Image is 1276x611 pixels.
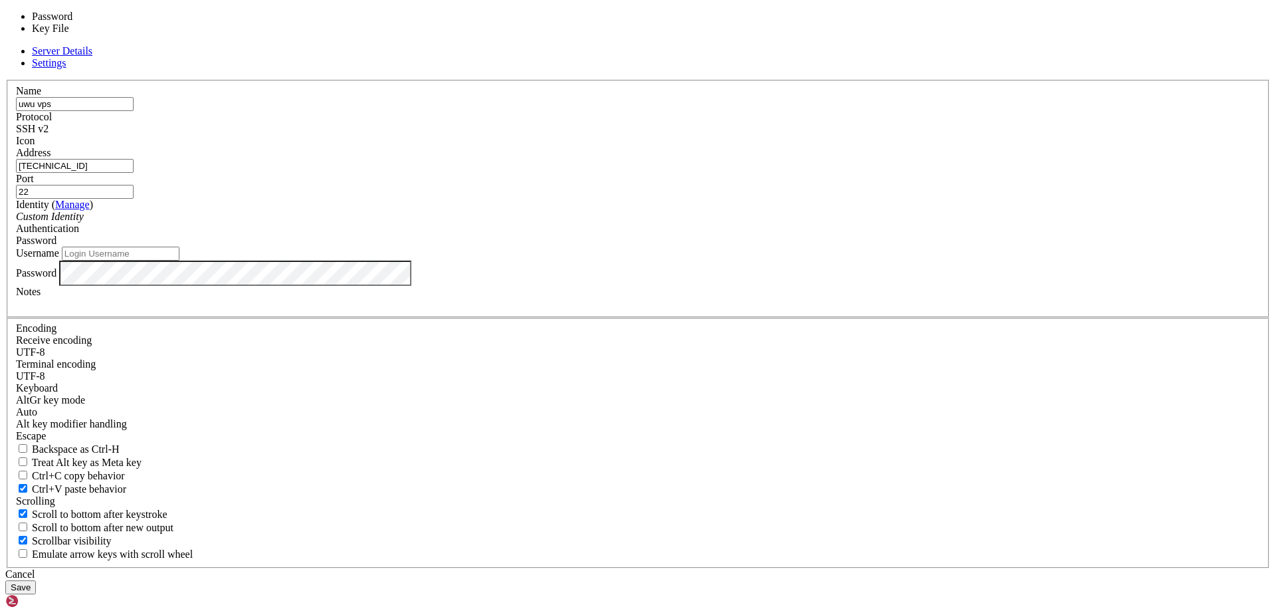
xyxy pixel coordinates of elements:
[16,430,46,441] span: Escape
[19,457,27,466] input: Treat Alt key as Meta key
[16,495,55,507] label: Scrolling
[62,247,179,261] input: Login Username
[16,346,1260,358] div: UTF-8
[16,199,93,210] label: Identity
[19,536,27,545] input: Scrollbar visibility
[32,11,142,23] li: Password
[16,211,84,222] i: Custom Identity
[16,358,96,370] label: The default terminal encoding. ISO-2022 enables character map translations (like graphics maps). ...
[52,199,93,210] span: ( )
[32,23,142,35] li: Key File
[32,470,125,481] span: Ctrl+C copy behavior
[19,444,27,453] input: Backspace as Ctrl-H
[19,523,27,531] input: Scroll to bottom after new output
[19,471,27,479] input: Ctrl+C copy behavior
[16,173,34,184] label: Port
[32,509,167,520] span: Scroll to bottom after keystroke
[16,430,1260,442] div: Escape
[16,147,51,158] label: Address
[16,549,193,560] label: When using the alternative screen buffer, and DECCKM (Application Cursor Keys) is active, mouse w...
[32,549,193,560] span: Emulate arrow keys with scroll wheel
[5,594,82,608] img: Shellngn
[32,457,142,468] span: Treat Alt key as Meta key
[19,509,27,518] input: Scroll to bottom after keystroke
[16,159,134,173] input: Host Name or IP
[16,286,41,297] label: Notes
[16,211,1260,223] div: Custom Identity
[5,568,1271,580] div: Cancel
[16,483,126,495] label: Ctrl+V pastes if true, sends ^V to host if false. Ctrl+Shift+V sends ^V to host if true, pastes i...
[16,370,1260,382] div: UTF-8
[16,85,41,96] label: Name
[16,111,52,122] label: Protocol
[32,535,112,547] span: Scrollbar visibility
[16,123,49,134] span: SSH v2
[16,247,59,259] label: Username
[5,580,36,594] button: Save
[19,484,27,493] input: Ctrl+V paste behavior
[32,483,126,495] span: Ctrl+V paste behavior
[16,334,92,346] label: Set the expected encoding for data received from the host. If the encodings do not match, visual ...
[16,97,134,111] input: Server Name
[16,370,45,382] span: UTF-8
[55,199,90,210] a: Manage
[16,406,37,418] span: Auto
[16,322,56,334] label: Encoding
[16,235,1260,247] div: Password
[19,549,27,558] input: Emulate arrow keys with scroll wheel
[16,135,35,146] label: Icon
[16,522,173,533] label: Scroll to bottom after new output.
[32,45,92,57] a: Server Details
[16,394,85,406] label: Set the expected encoding for data received from the host. If the encodings do not match, visual ...
[16,406,1260,418] div: Auto
[16,185,134,199] input: Port Number
[16,535,112,547] label: The vertical scrollbar mode.
[16,457,142,468] label: Whether the Alt key acts as a Meta key or as a distinct Alt key.
[16,382,58,394] label: Keyboard
[16,346,45,358] span: UTF-8
[16,443,120,455] label: If true, the backspace should send BS ('\x08', aka ^H). Otherwise the backspace key should send '...
[16,509,167,520] label: Whether to scroll to the bottom on any keystroke.
[16,123,1260,135] div: SSH v2
[16,267,56,278] label: Password
[16,235,56,246] span: Password
[16,223,79,234] label: Authentication
[32,522,173,533] span: Scroll to bottom after new output
[16,470,125,481] label: Ctrl-C copies if true, send ^C to host if false. Ctrl-Shift-C sends ^C to host if true, copies if...
[32,57,66,68] a: Settings
[16,418,127,429] label: Controls how the Alt key is handled. Escape: Send an ESC prefix. 8-Bit: Add 128 to the typed char...
[32,443,120,455] span: Backspace as Ctrl-H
